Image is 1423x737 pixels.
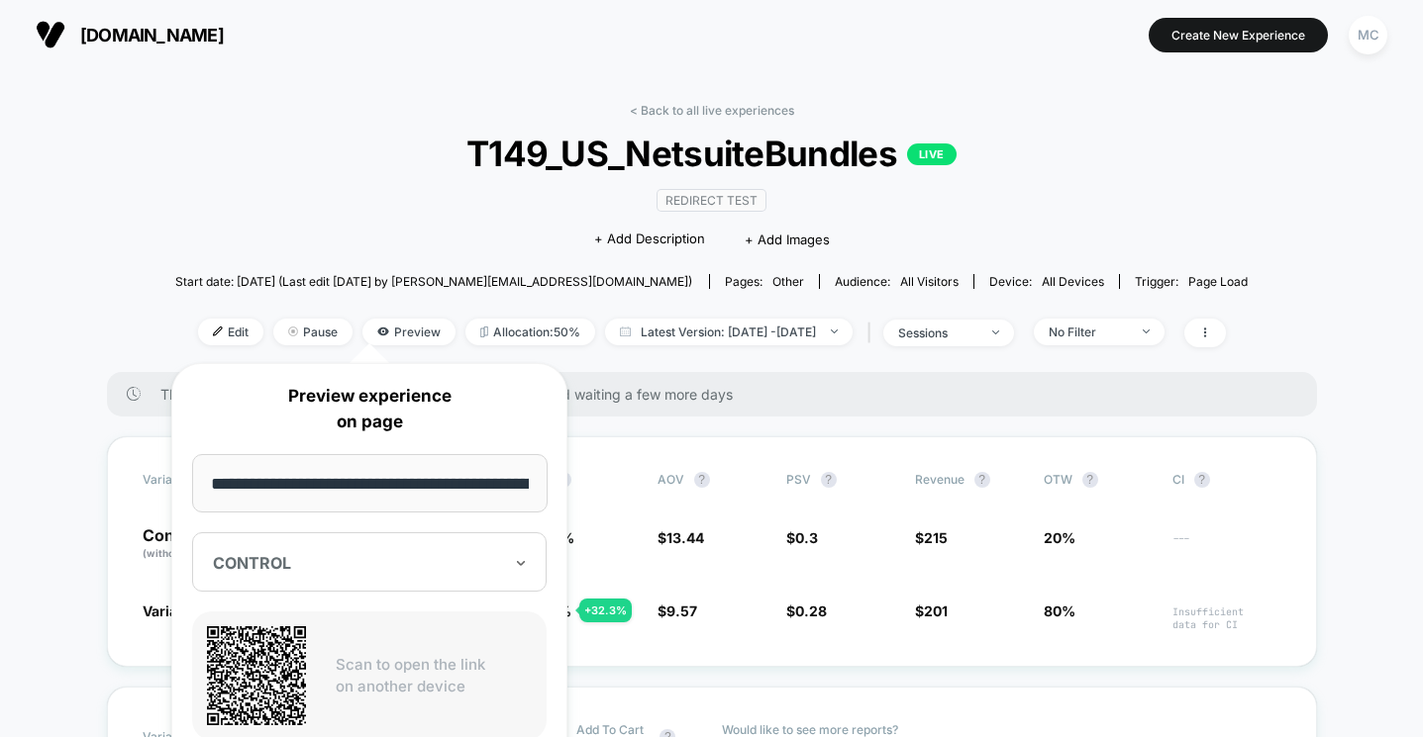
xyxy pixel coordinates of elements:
[786,529,818,546] span: $
[831,329,838,333] img: end
[143,527,252,561] p: Control
[1135,274,1248,289] div: Trigger:
[992,330,999,334] img: end
[658,472,684,487] span: AOV
[579,599,632,622] div: + 32.3 %
[666,602,697,619] span: 9.57
[924,602,948,619] span: 201
[835,274,959,289] div: Audience:
[900,274,959,289] span: All Visitors
[1143,329,1150,333] img: end
[725,274,804,289] div: Pages:
[772,274,804,289] span: other
[786,602,827,619] span: $
[898,325,977,340] div: sessions
[1172,605,1281,631] span: Insufficient data for CI
[1044,472,1153,488] span: OTW
[745,231,830,247] span: + Add Images
[907,143,957,165] p: LIVE
[160,386,1277,403] span: There are still no statistically significant results. We recommend waiting a few more days
[288,326,298,336] img: end
[915,602,948,619] span: $
[465,319,595,345] span: Allocation: 50%
[175,274,692,289] span: Start date: [DATE] (Last edit [DATE] by [PERSON_NAME][EMAIL_ADDRESS][DOMAIN_NAME])
[594,230,705,249] span: + Add Description
[192,384,547,434] p: Preview experience on page
[795,529,818,546] span: 0.3
[915,529,948,546] span: $
[658,529,704,546] span: $
[657,189,766,212] span: Redirect Test
[694,472,710,488] button: ?
[795,602,827,619] span: 0.28
[821,472,837,488] button: ?
[1082,472,1098,488] button: ?
[273,319,353,345] span: Pause
[1194,472,1210,488] button: ?
[1049,324,1128,339] div: No Filter
[1044,529,1075,546] span: 20%
[1149,18,1328,52] button: Create New Experience
[143,547,232,559] span: (without changes)
[480,326,488,337] img: rebalance
[143,602,213,619] span: Variation 1
[786,472,811,487] span: PSV
[1172,472,1281,488] span: CI
[30,19,230,50] button: [DOMAIN_NAME]
[198,319,263,345] span: Edit
[143,472,252,488] span: Variation
[1343,15,1393,55] button: MC
[362,319,456,345] span: Preview
[658,602,697,619] span: $
[722,722,1281,737] p: Would like to see more reports?
[80,25,224,46] span: [DOMAIN_NAME]
[213,326,223,336] img: edit
[863,319,883,347] span: |
[229,133,1194,174] span: T149_US_NetsuiteBundles
[630,103,794,118] a: < Back to all live experiences
[973,274,1119,289] span: Device:
[605,319,853,345] span: Latest Version: [DATE] - [DATE]
[1042,274,1104,289] span: all devices
[36,20,65,49] img: Visually logo
[336,654,532,698] p: Scan to open the link on another device
[620,326,631,336] img: calendar
[666,529,704,546] span: 13.44
[915,472,965,487] span: Revenue
[974,472,990,488] button: ?
[924,529,948,546] span: 215
[1188,274,1248,289] span: Page Load
[1349,16,1387,54] div: MC
[1172,532,1281,561] span: ---
[1044,602,1075,619] span: 80%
